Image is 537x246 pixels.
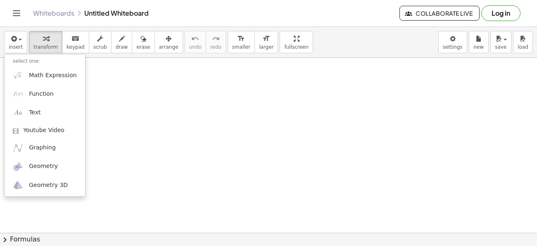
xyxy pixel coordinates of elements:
[5,157,85,176] a: Geometry
[228,31,255,53] button: format_sizesmaller
[159,44,178,50] span: arrange
[71,34,79,44] i: keyboard
[481,5,520,21] button: Log in
[10,7,23,20] button: Toggle navigation
[93,44,107,50] span: scrub
[89,31,112,53] button: scrub
[513,31,533,53] button: load
[5,139,85,157] a: Graphing
[206,31,226,53] button: redoredo
[262,34,270,44] i: format_size
[189,44,202,50] span: undo
[67,44,85,50] span: keypad
[13,70,23,80] img: sqrt_x.png
[438,31,467,53] button: settings
[5,66,85,85] a: Math Expression
[399,6,480,21] button: Collaborate Live
[132,31,154,53] button: erase
[136,44,150,50] span: erase
[185,31,206,53] button: undoundo
[29,71,76,80] span: Math Expression
[13,180,23,190] img: ggb-3d.svg
[29,31,62,53] button: transform
[13,161,23,172] img: ggb-geometry.svg
[23,126,64,135] span: Youtube Video
[406,9,473,17] span: Collaborate Live
[5,85,85,103] a: Function
[469,31,489,53] button: new
[154,31,183,53] button: arrange
[212,34,220,44] i: redo
[5,122,85,139] a: Youtube Video
[9,44,23,50] span: insert
[254,31,278,53] button: format_sizelarger
[5,57,85,66] li: select one:
[443,44,463,50] span: settings
[33,44,58,50] span: transform
[495,44,506,50] span: save
[33,9,74,17] a: Whiteboards
[259,44,273,50] span: larger
[13,89,23,99] img: f_x.png
[5,103,85,122] a: Text
[13,107,23,118] img: Aa.png
[111,31,133,53] button: draw
[29,109,40,117] span: Text
[5,176,85,194] a: Geometry 3D
[29,181,68,189] span: Geometry 3D
[29,144,56,152] span: Graphing
[232,44,250,50] span: smaller
[29,90,54,98] span: Function
[237,34,245,44] i: format_size
[116,44,128,50] span: draw
[473,44,484,50] span: new
[518,44,528,50] span: load
[210,44,221,50] span: redo
[29,162,58,170] span: Geometry
[284,44,308,50] span: fullscreen
[191,34,199,44] i: undo
[62,31,89,53] button: keyboardkeypad
[13,143,23,153] img: ggb-graphing.svg
[280,31,313,53] button: fullscreen
[4,31,27,53] button: insert
[490,31,511,53] button: save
